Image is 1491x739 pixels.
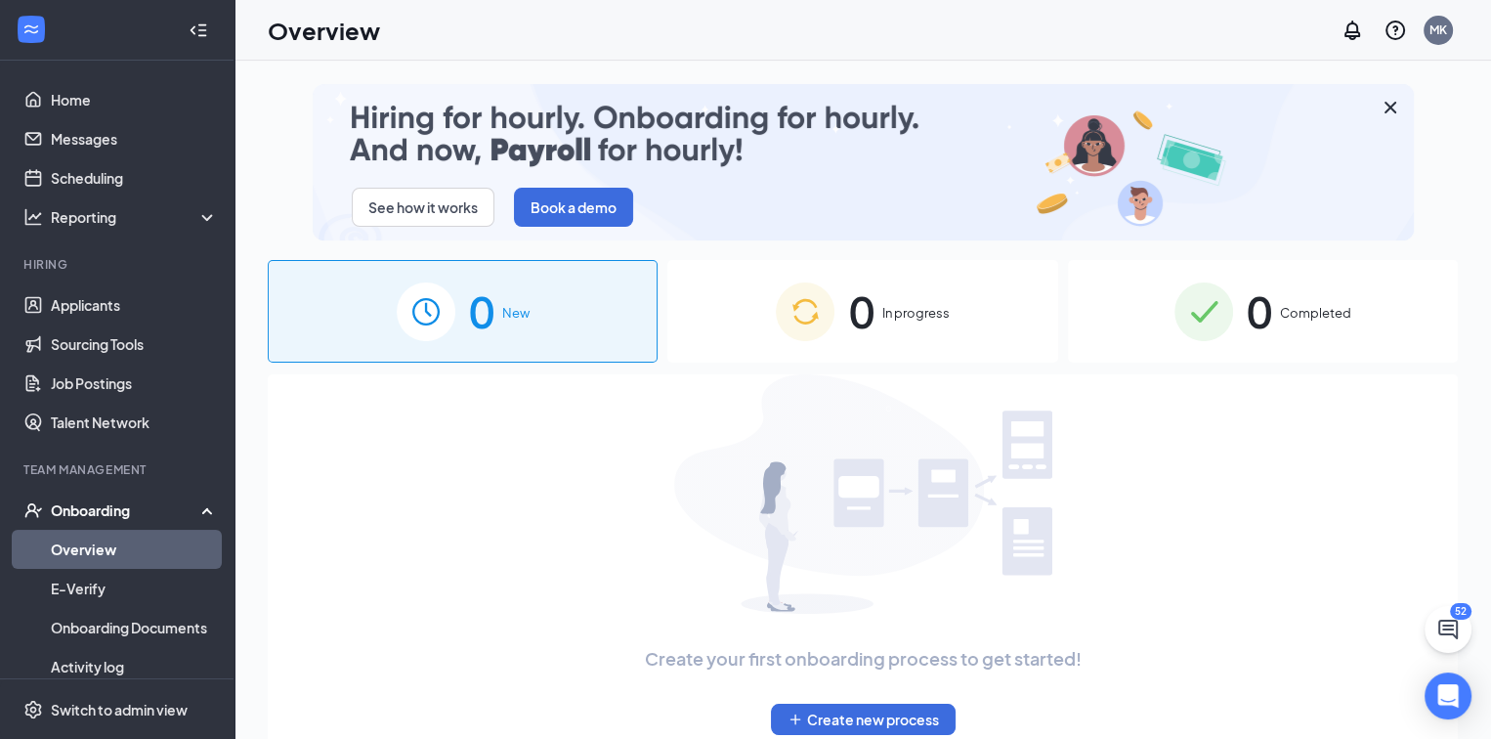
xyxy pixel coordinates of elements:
[51,325,218,364] a: Sourcing Tools
[1384,19,1407,42] svg: QuestionInfo
[1429,22,1447,38] div: MK
[1425,673,1471,719] div: Open Intercom Messenger
[1379,96,1402,119] svg: Cross
[1280,303,1351,323] span: Completed
[788,712,803,727] svg: Plus
[23,256,214,273] div: Hiring
[1450,603,1471,620] div: 52
[51,500,201,520] div: Onboarding
[51,403,218,442] a: Talent Network
[23,700,43,719] svg: Settings
[51,285,218,325] a: Applicants
[51,530,218,569] a: Overview
[848,278,873,345] span: 0
[1341,19,1364,42] svg: Notifications
[51,80,218,119] a: Home
[1247,278,1272,345] span: 0
[189,21,208,40] svg: Collapse
[51,700,188,719] div: Switch to admin view
[469,278,494,345] span: 0
[23,500,43,520] svg: UserCheck
[268,14,380,47] h1: Overview
[645,645,1082,673] span: Create your first onboarding process to get started!
[23,207,43,227] svg: Analysis
[51,647,218,686] a: Activity log
[51,207,219,227] div: Reporting
[514,188,633,227] button: Book a demo
[51,119,218,158] a: Messages
[502,303,530,323] span: New
[21,20,41,39] svg: WorkstreamLogo
[51,158,218,197] a: Scheduling
[51,608,218,647] a: Onboarding Documents
[771,704,956,735] button: PlusCreate new process
[1436,618,1460,641] svg: ChatActive
[352,188,494,227] button: See how it works
[51,569,218,608] a: E-Verify
[881,303,949,323] span: In progress
[313,84,1414,240] img: payroll-small.gif
[1425,606,1471,653] button: ChatActive
[51,364,218,403] a: Job Postings
[23,461,214,478] div: Team Management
